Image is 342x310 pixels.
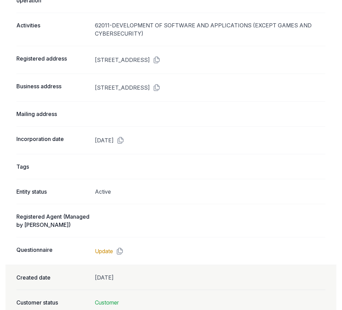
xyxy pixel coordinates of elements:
dd: [STREET_ADDRESS] [95,82,326,93]
dd: [DATE] [95,273,326,282]
dt: Business address [16,82,90,93]
dt: Registered Agent (Managed by [PERSON_NAME]) [16,212,90,229]
dd: [DATE] [95,135,326,146]
dt: Activities [16,21,90,38]
dt: Created date [16,273,90,282]
dt: Customer status [16,298,90,307]
dt: Entity status [16,188,90,196]
dt: Incorporation date [16,135,90,146]
dt: Tags [16,163,90,171]
dd: Active [95,188,326,196]
dt: Questionnaire [16,246,90,257]
dt: Mailing address [16,110,90,118]
div: 62011-DEVELOPMENT OF SOFTWARE AND APPLICATIONS (EXCEPT GAMES AND CYBERSECURITY) [95,21,326,38]
dd: [STREET_ADDRESS] [95,54,326,65]
dt: Registered address [16,54,90,65]
a: Update [95,247,113,255]
dd: Customer [95,298,326,307]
